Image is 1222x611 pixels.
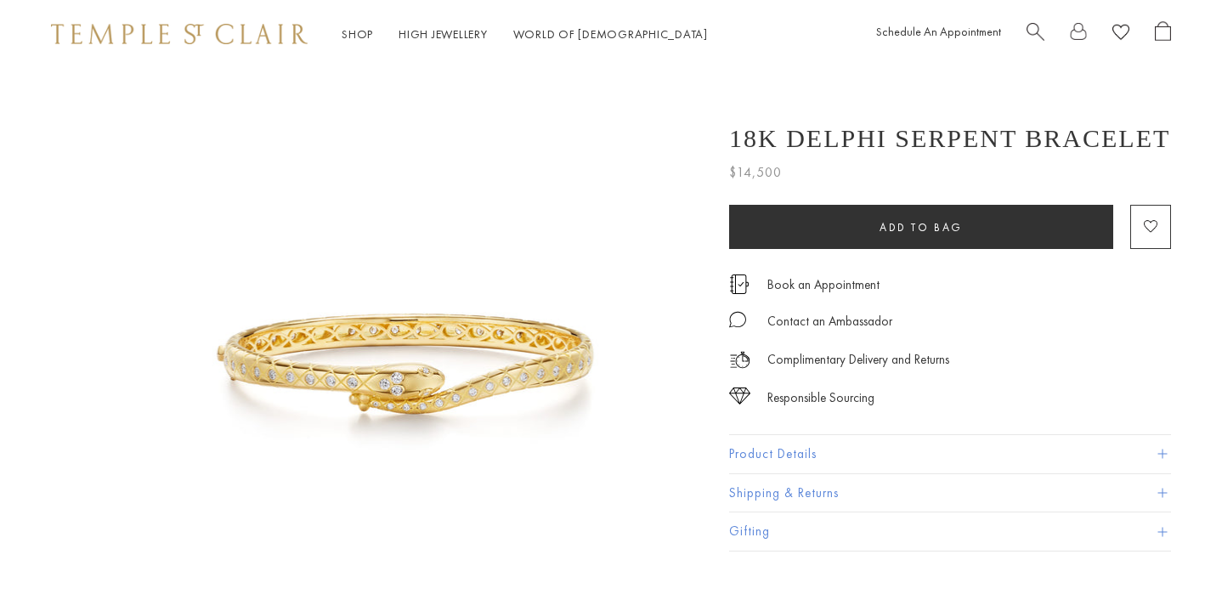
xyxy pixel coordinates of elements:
img: icon_delivery.svg [729,349,750,371]
img: icon_appointment.svg [729,274,750,294]
a: Schedule An Appointment [876,24,1001,39]
a: Book an Appointment [767,275,880,294]
button: Gifting [729,512,1171,551]
a: View Wishlist [1112,21,1129,48]
img: Temple St. Clair [51,24,308,44]
span: $14,500 [729,161,782,184]
nav: Main navigation [342,24,708,45]
button: Product Details [729,435,1171,473]
a: High JewelleryHigh Jewellery [399,26,488,42]
button: Add to bag [729,205,1113,249]
button: Shipping & Returns [729,474,1171,512]
img: icon_sourcing.svg [729,388,750,405]
h1: 18K Delphi Serpent Bracelet [729,124,1170,153]
p: Complimentary Delivery and Returns [767,349,949,371]
div: Responsible Sourcing [767,388,874,409]
span: Add to bag [880,220,963,235]
a: ShopShop [342,26,373,42]
img: MessageIcon-01_2.svg [729,311,746,328]
a: Search [1027,21,1044,48]
div: Contact an Ambassador [767,311,892,332]
a: World of [DEMOGRAPHIC_DATA]World of [DEMOGRAPHIC_DATA] [513,26,708,42]
a: Open Shopping Bag [1155,21,1171,48]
